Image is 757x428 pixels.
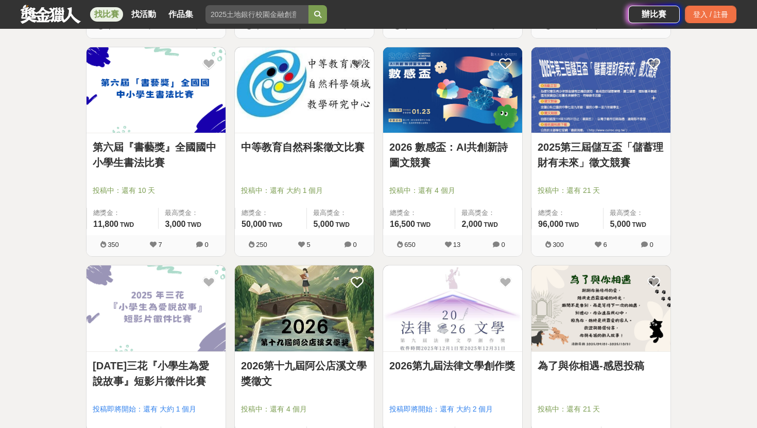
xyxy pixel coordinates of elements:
[336,221,350,228] span: TWD
[451,23,462,30] span: 125
[241,185,368,196] span: 投稿中：還有 大約 1 個月
[390,208,449,218] span: 總獎金：
[87,265,226,351] img: Cover Image
[120,221,134,228] span: TWD
[685,6,736,23] div: 登入 / 註冊
[538,185,664,196] span: 投稿中：還有 21 天
[313,220,334,228] span: 5,000
[538,358,664,373] a: 為了與你相遇-感恩投稿
[241,139,368,155] a: 中等教育自然科案徵文比賽
[105,23,122,30] span: 5,870
[390,220,415,228] span: 16,500
[158,241,162,248] span: 7
[353,241,356,248] span: 0
[93,404,219,415] span: 投稿即將開始：還有 大約 1 個月
[235,265,374,351] img: Cover Image
[268,221,282,228] span: TWD
[242,208,300,218] span: 總獎金：
[87,47,226,134] a: Cover Image
[313,208,368,218] span: 最高獎金：
[108,241,119,248] span: 350
[501,241,505,248] span: 0
[531,47,670,134] a: Cover Image
[165,208,219,218] span: 最高獎金：
[389,139,516,170] a: 2026 數感盃：AI共創新詩圖文競賽
[565,221,579,228] span: TWD
[204,241,208,248] span: 0
[461,208,516,218] span: 最高獎金：
[538,404,664,415] span: 投稿中：還有 21 天
[205,5,308,24] input: 2025土地銀行校園金融創意挑戰賽：從你出發 開啟智慧金融新頁
[164,7,197,22] a: 作品集
[235,47,374,134] a: Cover Image
[305,23,312,30] span: 87
[553,23,564,30] span: 650
[389,358,516,373] a: 2026第九屆法律文學創作獎
[404,241,416,248] span: 650
[93,358,219,389] a: [DATE]三花『小學生為愛說故事』短影片徵件比賽
[538,208,597,218] span: 總獎金：
[383,47,522,134] a: Cover Image
[253,23,270,30] span: 4,446
[417,221,431,228] span: TWD
[165,220,185,228] span: 3,000
[389,404,516,415] span: 投稿即將開始：還有 大約 2 個月
[241,404,368,415] span: 投稿中：還有 4 個月
[531,265,670,351] img: Cover Image
[127,7,160,22] a: 找活動
[93,139,219,170] a: 第六屆『書藝獎』全國國中小學生書法比賽
[553,241,564,248] span: 300
[603,241,607,248] span: 6
[204,23,208,30] span: 0
[610,208,664,218] span: 最高獎金：
[90,7,123,22] a: 找比賽
[461,220,482,228] span: 2,000
[187,221,201,228] span: TWD
[93,208,152,218] span: 總獎金：
[353,23,356,30] span: 4
[538,139,664,170] a: 2025第三屆儲互盃「儲蓄理財有未來」徵文競賽
[402,23,419,30] span: 6,261
[383,47,522,133] img: Cover Image
[93,220,118,228] span: 11,800
[389,185,516,196] span: 投稿中：還有 4 個月
[154,23,166,30] span: 115
[601,23,609,30] span: 13
[531,47,670,133] img: Cover Image
[235,47,374,133] img: Cover Image
[93,185,219,196] span: 投稿中：還有 10 天
[501,23,505,30] span: 0
[242,220,267,228] span: 50,000
[632,221,646,228] span: TWD
[383,265,522,351] img: Cover Image
[87,47,226,133] img: Cover Image
[649,241,653,248] span: 0
[453,241,460,248] span: 13
[628,6,680,23] a: 辦比賽
[538,220,563,228] span: 96,000
[610,220,630,228] span: 5,000
[649,23,653,30] span: 0
[256,241,267,248] span: 250
[484,221,498,228] span: TWD
[241,358,368,389] a: 2026第十九屆阿公店溪文學獎徵文
[306,241,310,248] span: 5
